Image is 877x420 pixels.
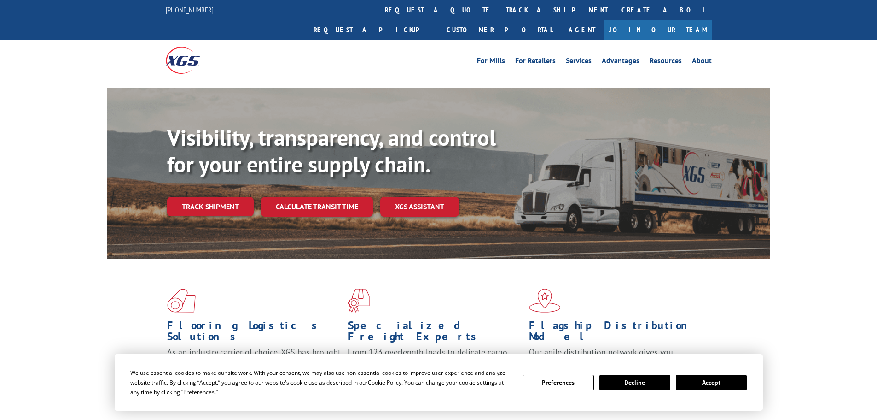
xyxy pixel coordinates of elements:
[604,20,712,40] a: Join Our Team
[650,57,682,67] a: Resources
[115,354,763,411] div: Cookie Consent Prompt
[348,289,370,313] img: xgs-icon-focused-on-flooring-red
[692,57,712,67] a: About
[348,347,522,388] p: From 123 overlength loads to delicate cargo, our experienced staff knows the best way to move you...
[261,197,373,217] a: Calculate transit time
[529,347,698,368] span: Our agile distribution network gives you nationwide inventory management on demand.
[380,197,459,217] a: XGS ASSISTANT
[183,388,215,396] span: Preferences
[368,379,401,386] span: Cookie Policy
[523,375,593,390] button: Preferences
[676,375,747,390] button: Accept
[477,57,505,67] a: For Mills
[167,123,496,178] b: Visibility, transparency, and control for your entire supply chain.
[167,197,254,216] a: Track shipment
[166,5,214,14] a: [PHONE_NUMBER]
[167,320,341,347] h1: Flooring Logistics Solutions
[529,320,703,347] h1: Flagship Distribution Model
[440,20,559,40] a: Customer Portal
[348,320,522,347] h1: Specialized Freight Experts
[515,57,556,67] a: For Retailers
[130,368,511,397] div: We use essential cookies to make our site work. With your consent, we may also use non-essential ...
[559,20,604,40] a: Agent
[529,289,561,313] img: xgs-icon-flagship-distribution-model-red
[566,57,592,67] a: Services
[307,20,440,40] a: Request a pickup
[167,289,196,313] img: xgs-icon-total-supply-chain-intelligence-red
[602,57,639,67] a: Advantages
[167,347,341,379] span: As an industry carrier of choice, XGS has brought innovation and dedication to flooring logistics...
[599,375,670,390] button: Decline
